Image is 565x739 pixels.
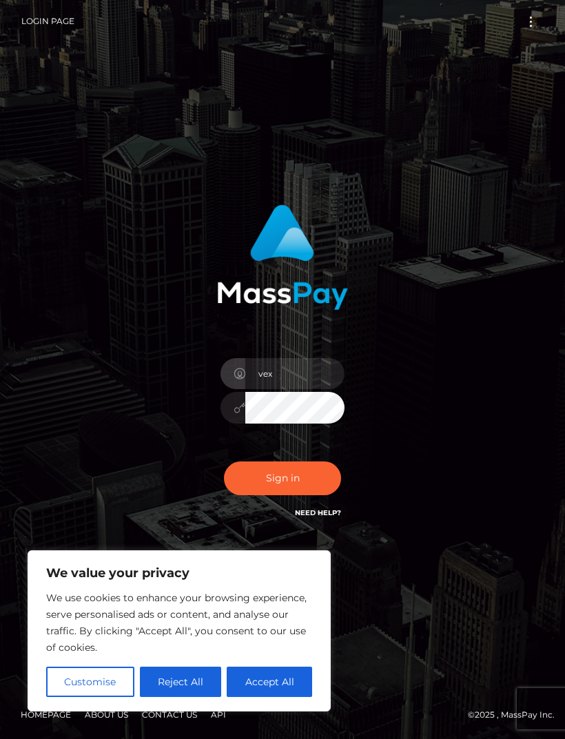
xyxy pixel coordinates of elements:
img: MassPay Login [217,205,348,310]
input: Username... [245,358,345,389]
a: Homepage [15,704,76,725]
a: Login Page [21,7,74,36]
button: Customise [46,667,134,697]
a: About Us [79,704,134,725]
div: We value your privacy [28,550,331,711]
button: Reject All [140,667,222,697]
a: Need Help? [295,508,341,517]
a: Contact Us [136,704,203,725]
button: Accept All [227,667,312,697]
button: Sign in [224,461,341,495]
p: We value your privacy [46,565,312,581]
p: We use cookies to enhance your browsing experience, serve personalised ads or content, and analys... [46,590,312,656]
a: API [205,704,232,725]
button: Toggle navigation [518,12,544,31]
div: © 2025 , MassPay Inc. [10,707,555,722]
